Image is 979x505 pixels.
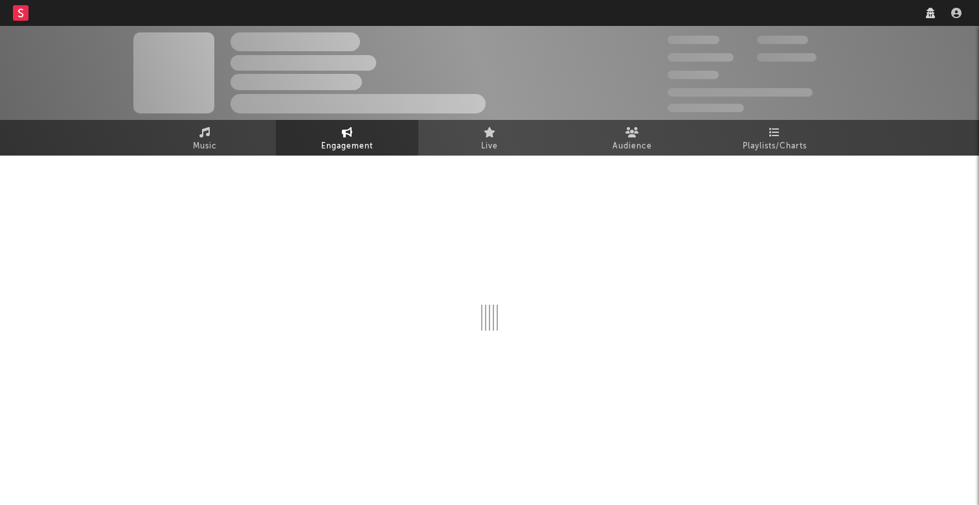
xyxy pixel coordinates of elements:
a: Playlists/Charts [703,120,846,156]
span: Live [481,139,498,154]
span: 50,000,000 [668,53,734,62]
a: Audience [561,120,703,156]
span: 50,000,000 Monthly Listeners [668,88,813,97]
span: 100,000 [757,36,808,44]
span: 1,000,000 [757,53,816,62]
a: Live [418,120,561,156]
span: Music [193,139,217,154]
span: Playlists/Charts [743,139,807,154]
span: Jump Score: 85.0 [668,104,744,112]
span: 300,000 [668,36,719,44]
span: Engagement [321,139,373,154]
a: Music [133,120,276,156]
span: Audience [613,139,652,154]
a: Engagement [276,120,418,156]
span: 100,000 [668,71,719,79]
